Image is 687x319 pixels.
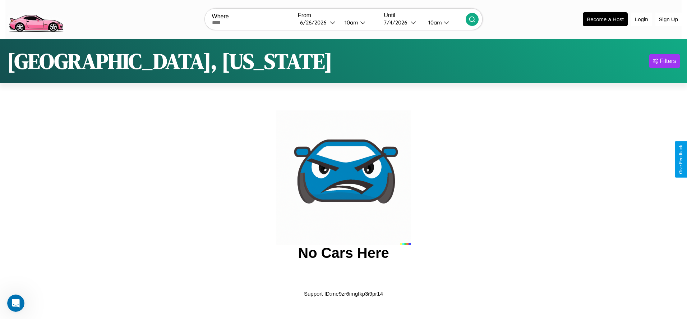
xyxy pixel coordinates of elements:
button: 10am [339,19,380,26]
div: 10am [425,19,444,26]
button: Filters [649,54,680,68]
button: 6/26/2026 [298,19,339,26]
iframe: Intercom live chat [7,295,24,312]
label: Where [212,13,294,20]
h2: No Cars Here [298,245,389,261]
img: logo [5,4,66,34]
div: 10am [341,19,360,26]
h1: [GEOGRAPHIC_DATA], [US_STATE] [7,46,332,76]
div: Give Feedback [678,145,683,174]
button: Sign Up [655,13,682,26]
label: Until [384,12,466,19]
div: Filters [660,58,676,65]
p: Support ID: me9zr6imgfkp3i9pr14 [304,289,383,299]
label: From [298,12,380,19]
div: 7 / 4 / 2026 [384,19,411,26]
button: Become a Host [583,12,628,26]
button: Login [631,13,652,26]
img: car [276,110,411,245]
button: 10am [423,19,466,26]
div: 6 / 26 / 2026 [300,19,330,26]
